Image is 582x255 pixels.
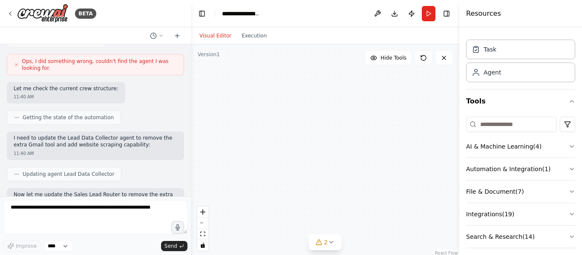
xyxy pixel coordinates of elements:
button: Send [161,241,187,251]
button: Hide right sidebar [441,8,452,20]
button: Start a new chat [170,31,184,41]
div: React Flow controls [197,206,208,251]
h4: Resources [466,9,501,19]
button: zoom out [197,218,208,229]
span: Send [164,243,177,249]
span: Ops, I did something wrong, couldn't find the agent I was looking for. [22,58,177,72]
textarea: To enrich screen reader interactions, please activate Accessibility in Grammarly extension settings [3,200,187,234]
button: Search & Research(14) [466,226,575,248]
button: AI & Machine Learning(4) [466,135,575,158]
img: Logo [17,4,68,23]
div: BETA [75,9,96,19]
span: 2 [324,238,328,246]
p: Now let me update the Sales Lead Router to remove the extra Gmail tool: [14,192,177,205]
div: 11:40 AM [14,94,118,100]
span: Updating agent Lead Data Collector [23,171,114,178]
button: toggle interactivity [197,240,208,251]
button: Automation & Integration(1) [466,158,575,180]
button: Improve [3,241,40,252]
div: Task [484,45,496,54]
button: Visual Editor [194,31,236,41]
p: Let me check the current crew structure: [14,86,118,92]
div: 11:40 AM [14,150,177,157]
button: Click to speak your automation idea [171,221,184,234]
button: Execution [236,31,272,41]
div: Agent [484,68,501,77]
span: Hide Tools [380,54,406,61]
button: Switch to previous chat [147,31,167,41]
button: File & Document(7) [466,181,575,203]
span: Getting the state of the automation [23,114,114,121]
p: I need to update the Lead Data Collector agent to remove the extra Gmail tool and add website scr... [14,135,177,148]
button: fit view [197,229,208,240]
div: Version 1 [198,51,220,58]
button: Hide left sidebar [196,8,208,20]
button: zoom in [197,206,208,218]
button: Tools [466,89,575,113]
div: Crew [466,36,575,89]
span: Improve [16,243,37,249]
button: Integrations(19) [466,203,575,225]
button: Hide Tools [365,51,412,65]
nav: breadcrumb [222,9,261,18]
button: 2 [309,235,342,250]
